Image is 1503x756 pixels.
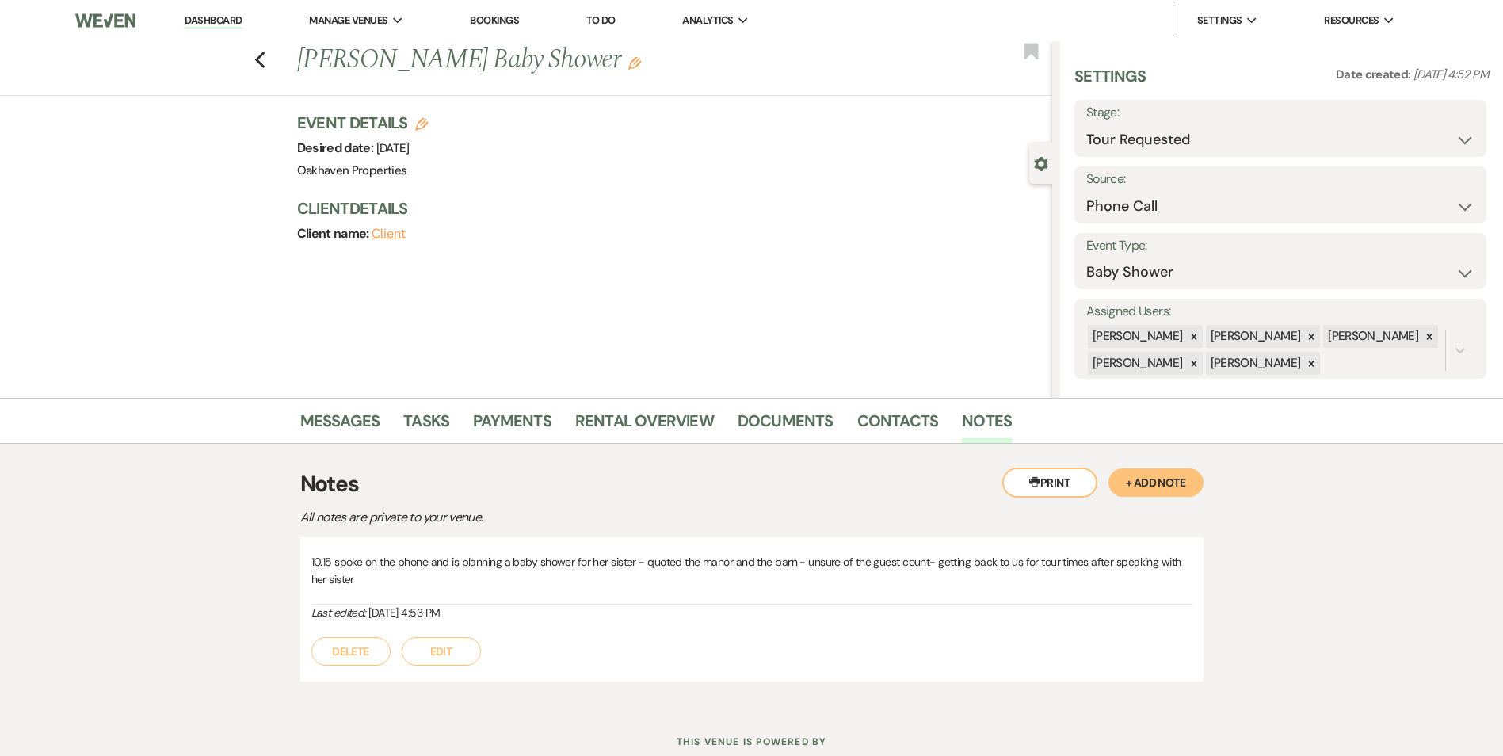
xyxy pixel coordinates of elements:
[473,408,551,443] a: Payments
[738,408,834,443] a: Documents
[297,197,1036,220] h3: Client Details
[575,408,714,443] a: Rental Overview
[1413,67,1489,82] span: [DATE] 4:52 PM
[1086,300,1474,323] label: Assigned Users:
[300,507,855,528] p: All notes are private to your venue.
[297,139,376,156] span: Desired date:
[857,408,939,443] a: Contacts
[682,13,733,29] span: Analytics
[311,553,1192,589] p: 10.15 spoke on the phone and is planning a baby shower for her sister - quoted the manor and the ...
[376,140,410,156] span: [DATE]
[297,112,429,134] h3: Event Details
[311,605,1192,621] div: [DATE] 4:53 PM
[1206,352,1303,375] div: [PERSON_NAME]
[1088,352,1185,375] div: [PERSON_NAME]
[962,408,1012,443] a: Notes
[1074,65,1146,100] h3: Settings
[1086,235,1474,258] label: Event Type:
[297,41,895,79] h1: [PERSON_NAME] Baby Shower
[1088,325,1185,348] div: [PERSON_NAME]
[311,605,366,620] i: Last edited:
[1108,468,1204,497] button: + Add Note
[1086,168,1474,191] label: Source:
[297,162,407,178] span: Oakhaven Properties
[75,4,135,37] img: Weven Logo
[300,408,380,443] a: Messages
[1324,13,1379,29] span: Resources
[311,637,391,666] button: Delete
[300,468,1204,501] h3: Notes
[372,227,406,240] button: Client
[470,13,519,27] a: Bookings
[185,13,242,29] a: Dashboard
[403,408,449,443] a: Tasks
[1323,325,1421,348] div: [PERSON_NAME]
[586,13,616,27] a: To Do
[309,13,387,29] span: Manage Venues
[1002,468,1097,498] button: Print
[297,225,372,242] span: Client name:
[1336,67,1413,82] span: Date created:
[1034,155,1048,170] button: Close lead details
[628,55,641,70] button: Edit
[1086,101,1474,124] label: Stage:
[1197,13,1242,29] span: Settings
[1206,325,1303,348] div: [PERSON_NAME]
[402,637,481,666] button: Edit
